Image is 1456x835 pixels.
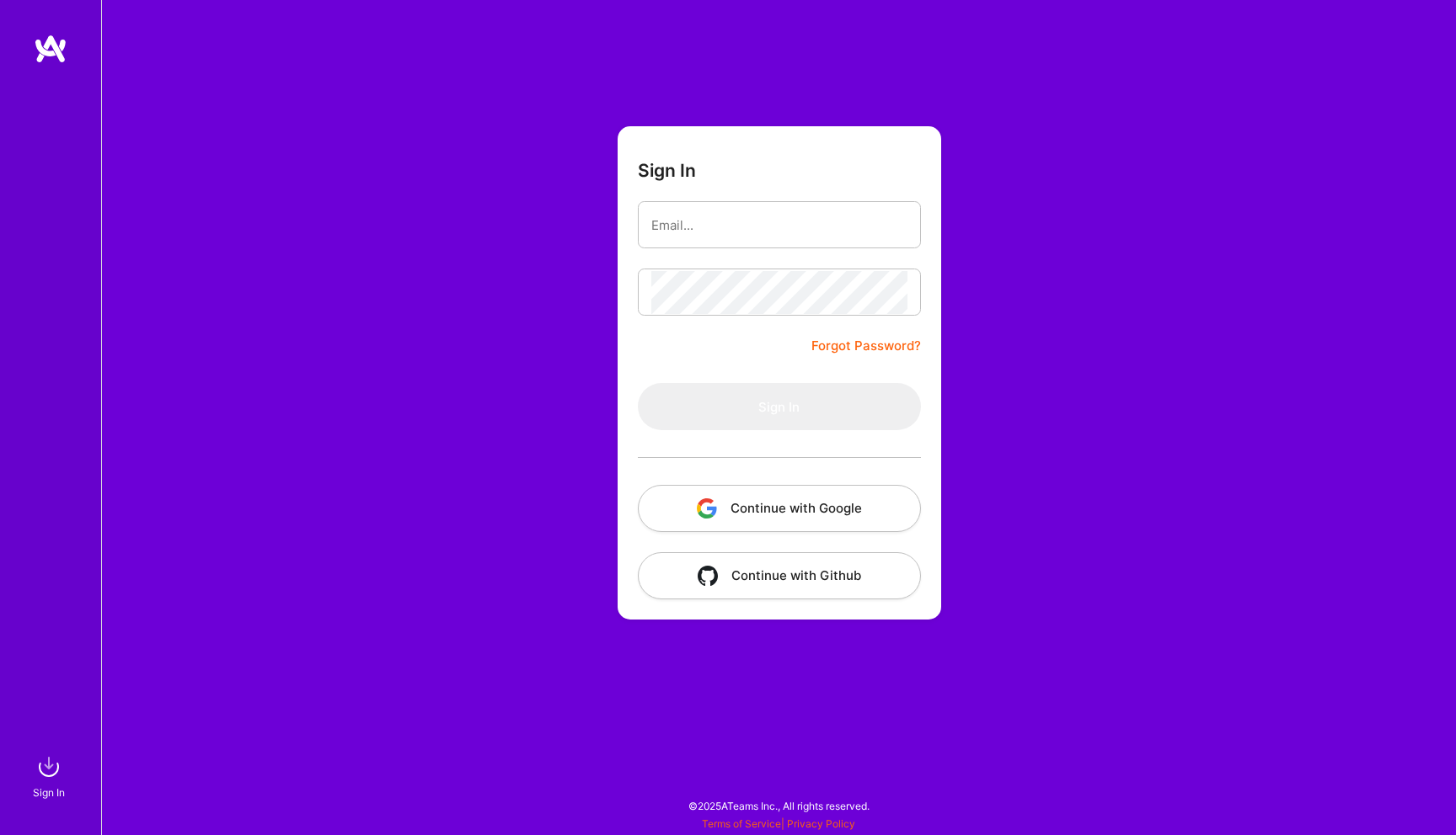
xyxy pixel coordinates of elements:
[638,552,921,599] button: Continue with Github
[651,204,907,247] input: Email...
[32,750,66,784] img: sign in
[697,498,717,519] img: icon
[811,336,921,356] a: Forgot Password?
[33,784,65,801] div: Sign In
[638,383,921,430] button: Sign In
[702,817,781,830] a: Terms of Service
[698,566,718,586] img: icon
[638,485,921,532] button: Continue with Google
[702,817,855,830] span: |
[35,750,66,801] a: sign inSign In
[34,34,67,64] img: logo
[787,817,855,830] a: Privacy Policy
[101,784,1456,827] div: © 2025 ATeams Inc., All rights reserved.
[638,160,696,181] h3: Sign In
